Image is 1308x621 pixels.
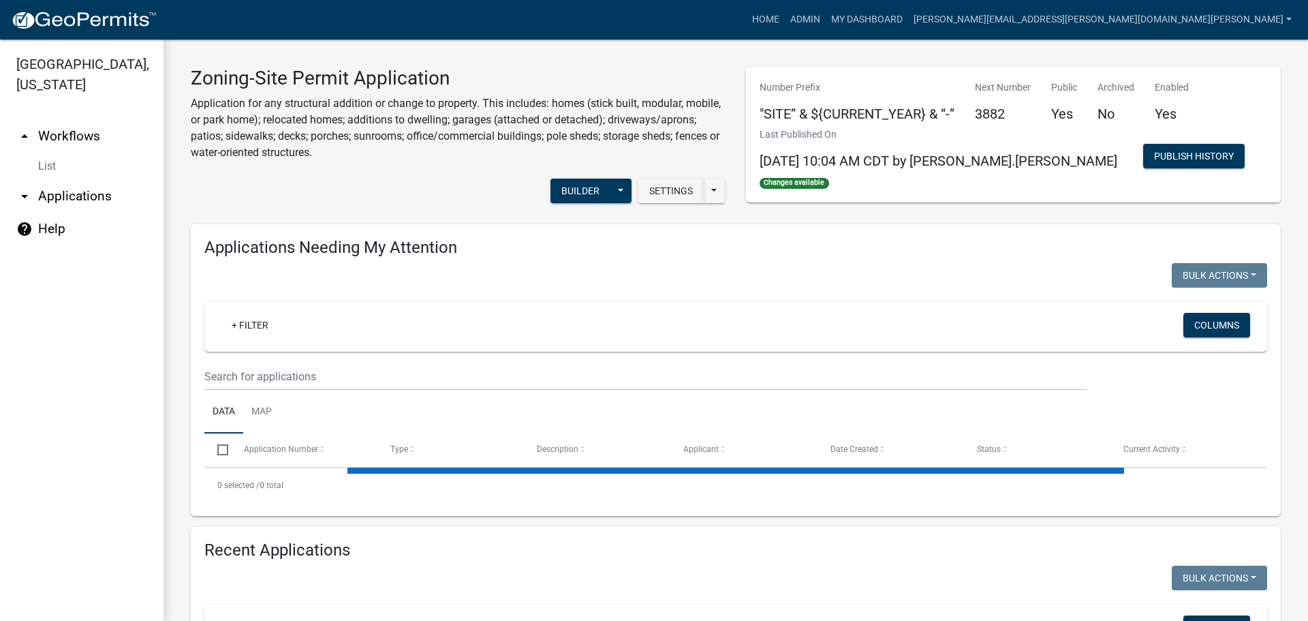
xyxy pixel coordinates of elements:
[243,391,280,434] a: Map
[975,106,1031,122] h5: 3882
[204,238,1267,258] h4: Applications Needing My Attention
[760,153,1117,169] span: [DATE] 10:04 AM CDT by [PERSON_NAME].[PERSON_NAME]
[908,7,1297,33] a: [PERSON_NAME][EMAIL_ADDRESS][PERSON_NAME][DOMAIN_NAME][PERSON_NAME]
[1097,80,1134,95] p: Archived
[830,444,878,454] span: Date Created
[230,434,377,466] datatable-header-cell: Application Number
[537,444,578,454] span: Description
[204,434,230,466] datatable-header-cell: Select
[975,80,1031,95] p: Next Number
[217,481,260,490] span: 0 selected /
[1143,152,1245,163] wm-modal-confirm: Workflow Publish History
[785,7,826,33] a: Admin
[1183,313,1250,337] button: Columns
[760,80,954,95] p: Number Prefix
[1143,144,1245,168] button: Publish History
[817,434,963,466] datatable-header-cell: Date Created
[760,178,829,189] span: Changes available
[760,106,954,122] h5: "SITE” & ${CURRENT_YEAR} & “-”
[204,541,1267,560] h4: Recent Applications
[16,128,33,145] i: arrow_drop_up
[683,444,719,454] span: Applicant
[1172,566,1267,590] button: Bulk Actions
[670,434,817,466] datatable-header-cell: Applicant
[1051,106,1077,122] h5: Yes
[638,179,704,203] button: Settings
[221,313,279,337] a: + Filter
[204,363,1087,391] input: Search for applications
[1155,106,1189,122] h5: Yes
[244,444,318,454] span: Application Number
[1155,80,1189,95] p: Enabled
[204,468,1267,502] div: 0 total
[826,7,908,33] a: My Dashboard
[524,434,670,466] datatable-header-cell: Description
[1123,444,1180,454] span: Current Activity
[377,434,524,466] datatable-header-cell: Type
[16,221,33,237] i: help
[191,95,726,161] p: Application for any structural addition or change to property. This includes: homes (stick built,...
[191,67,726,90] h3: Zoning-Site Permit Application
[16,188,33,205] i: arrow_drop_down
[760,127,1117,142] p: Last Published On
[390,444,408,454] span: Type
[747,7,785,33] a: Home
[1172,263,1267,288] button: Bulk Actions
[1097,106,1134,122] h5: No
[977,444,1001,454] span: Status
[964,434,1110,466] datatable-header-cell: Status
[1110,434,1257,466] datatable-header-cell: Current Activity
[550,179,610,203] button: Builder
[1051,80,1077,95] p: Public
[204,391,243,434] a: Data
